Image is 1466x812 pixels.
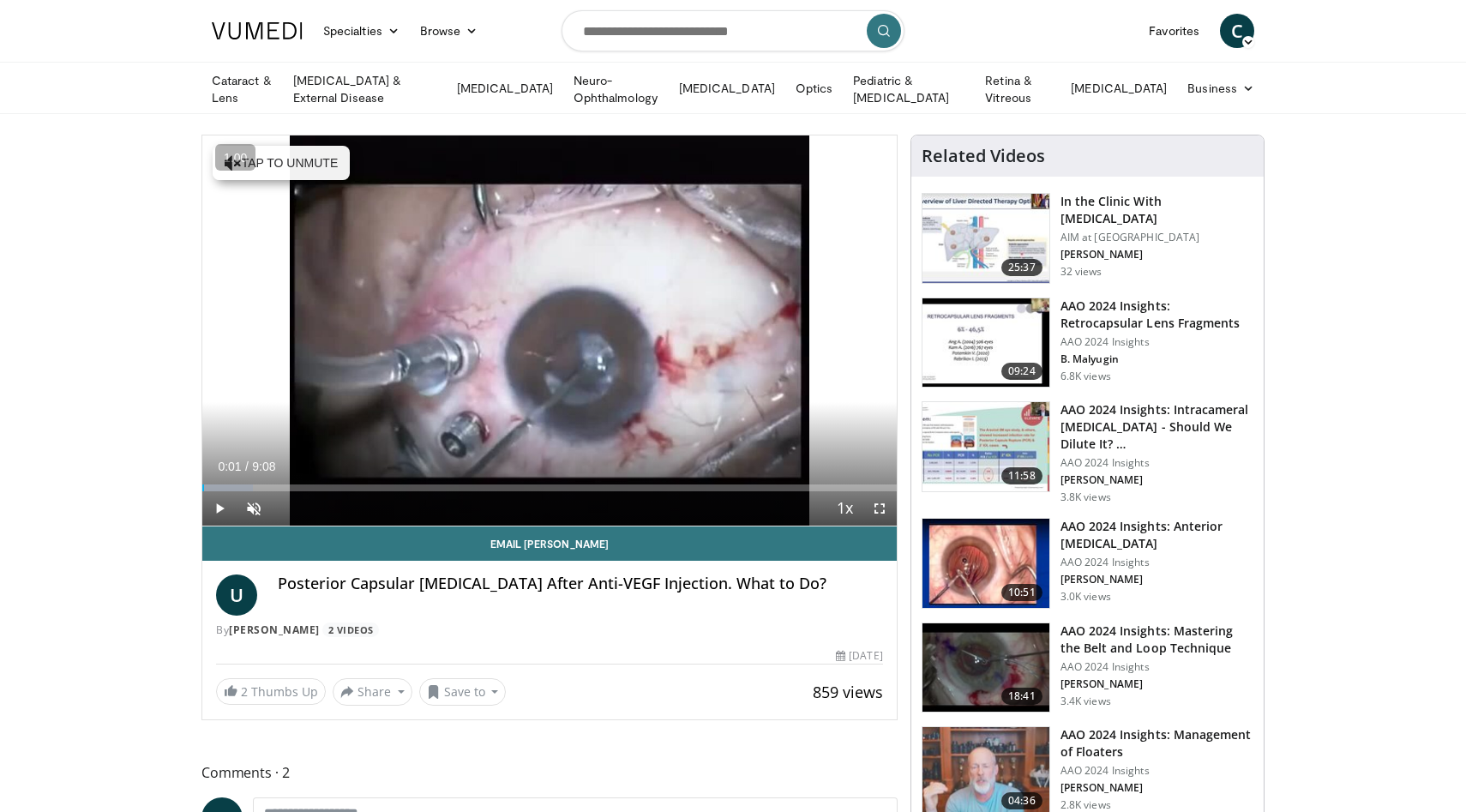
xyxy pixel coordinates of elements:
p: [PERSON_NAME] [1060,677,1253,691]
span: 04:36 [1001,792,1042,809]
a: 11:58 AAO 2024 Insights: Intracameral [MEDICAL_DATA] - Should We Dilute It? … AAO 2024 Insights [... [922,401,1253,504]
p: AIM at [GEOGRAPHIC_DATA] [1060,231,1253,244]
a: [MEDICAL_DATA] [1060,71,1177,105]
button: Fullscreen [862,491,897,526]
h3: AAO 2024 Insights: Intracameral [MEDICAL_DATA] - Should We Dilute It? … [1060,401,1253,453]
div: Progress Bar [202,484,897,491]
p: AAO 2024 Insights [1060,456,1253,470]
span: 9:08 [252,460,275,473]
p: [PERSON_NAME] [1060,573,1253,586]
a: [PERSON_NAME] [229,623,320,637]
button: Unmute [237,491,271,526]
p: AAO 2024 Insights [1060,335,1253,349]
p: 32 views [1060,265,1103,279]
p: AAO 2024 Insights [1060,556,1253,569]
img: 79b7ca61-ab04-43f8-89ee-10b6a48a0462.150x105_q85_crop-smart_upscale.jpg [922,194,1049,283]
div: By [216,623,883,638]
a: Retina & Vitreous [975,72,1060,106]
p: B. Malyugin [1060,352,1253,366]
span: 10:51 [1001,584,1042,601]
a: 10:51 AAO 2024 Insights: Anterior [MEDICAL_DATA] AAO 2024 Insights [PERSON_NAME] 3.0K views [922,518,1253,609]
p: [PERSON_NAME] [1060,781,1253,795]
a: Business [1177,71,1265,105]
h3: AAO 2024 Insights: Mastering the Belt and Loop Technique [1060,623,1253,657]
video-js: Video Player [202,135,897,526]
button: Playback Rate [828,491,862,526]
button: Save to [419,678,507,706]
span: 2 [241,683,248,700]
div: [DATE] [836,648,882,664]
span: 25:37 [1001,259,1042,276]
p: AAO 2024 Insights [1060,764,1253,778]
a: 2 Thumbs Up [216,678,326,705]
img: 01f52a5c-6a53-4eb2-8a1d-dad0d168ea80.150x105_q85_crop-smart_upscale.jpg [922,298,1049,388]
p: [PERSON_NAME] [1060,248,1253,262]
span: 0:01 [218,460,241,473]
button: Tap to unmute [213,146,350,180]
a: U [216,574,257,616]
h3: AAO 2024 Insights: Retrocapsular Lens Fragments [1060,298,1253,332]
a: C [1220,14,1254,48]
img: de733f49-b136-4bdc-9e00-4021288efeb7.150x105_q85_crop-smart_upscale.jpg [922,402,1049,491]
h4: Related Videos [922,146,1045,166]
a: [MEDICAL_DATA] & External Disease [283,72,447,106]
span: / [245,460,249,473]
p: [PERSON_NAME] [1060,473,1253,487]
span: 09:24 [1001,363,1042,380]
p: 2.8K views [1060,798,1111,812]
a: Email [PERSON_NAME] [202,526,897,561]
a: Browse [410,14,489,48]
h4: Posterior Capsular [MEDICAL_DATA] After Anti-VEGF Injection. What to Do? [278,574,883,593]
a: Pediatric & [MEDICAL_DATA] [843,72,975,106]
span: 859 views [813,682,883,702]
p: 3.0K views [1060,590,1111,604]
h3: AAO 2024 Insights: Management of Floaters [1060,726,1253,761]
img: 22a3a3a3-03de-4b31-bd81-a17540334f4a.150x105_q85_crop-smart_upscale.jpg [922,623,1049,713]
a: [MEDICAL_DATA] [669,71,785,105]
span: 11:58 [1001,467,1042,484]
span: 18:41 [1001,688,1042,705]
h3: In the Clinic With [MEDICAL_DATA] [1060,193,1253,227]
a: [MEDICAL_DATA] [447,71,563,105]
img: fd942f01-32bb-45af-b226-b96b538a46e6.150x105_q85_crop-smart_upscale.jpg [922,519,1049,608]
a: 2 Videos [322,623,379,637]
a: 25:37 In the Clinic With [MEDICAL_DATA] AIM at [GEOGRAPHIC_DATA] [PERSON_NAME] 32 views [922,193,1253,284]
a: Neuro-Ophthalmology [563,72,669,106]
img: VuMedi Logo [212,22,303,39]
p: AAO 2024 Insights [1060,660,1253,674]
button: Share [333,678,412,706]
a: 09:24 AAO 2024 Insights: Retrocapsular Lens Fragments AAO 2024 Insights B. Malyugin 6.8K views [922,298,1253,388]
h3: AAO 2024 Insights: Anterior [MEDICAL_DATA] [1060,518,1253,552]
a: 18:41 AAO 2024 Insights: Mastering the Belt and Loop Technique AAO 2024 Insights [PERSON_NAME] 3.... [922,623,1253,713]
button: Play [202,491,237,526]
a: Favorites [1139,14,1210,48]
a: Specialties [313,14,410,48]
input: Search topics, interventions [562,10,904,51]
p: 3.8K views [1060,490,1111,504]
p: 6.8K views [1060,370,1111,383]
a: Cataract & Lens [201,72,283,106]
p: 3.4K views [1060,695,1111,708]
span: Comments 2 [201,761,898,784]
a: Optics [785,71,843,105]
